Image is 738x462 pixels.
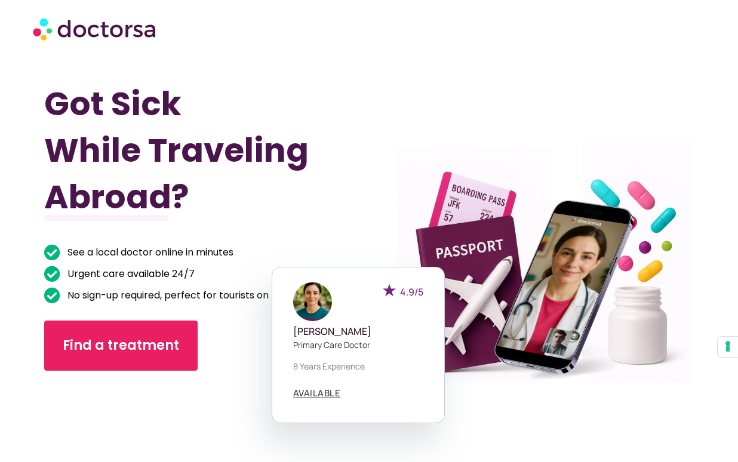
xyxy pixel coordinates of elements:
button: Your consent preferences for tracking technologies [718,337,738,357]
span: No sign-up required, perfect for tourists on the go [64,287,302,304]
span: See a local doctor online in minutes [64,244,233,261]
span: Urgent care available 24/7 [64,266,195,282]
a: Find a treatment [44,321,198,371]
a: AVAILABLE [293,389,341,398]
h5: [PERSON_NAME] [293,326,423,337]
h1: Got Sick While Traveling Abroad? [44,81,320,220]
span: Find a treatment [63,336,179,355]
span: 4.9/5 [400,285,423,298]
p: Primary care doctor [293,338,423,351]
p: 8 years experience [293,360,423,372]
